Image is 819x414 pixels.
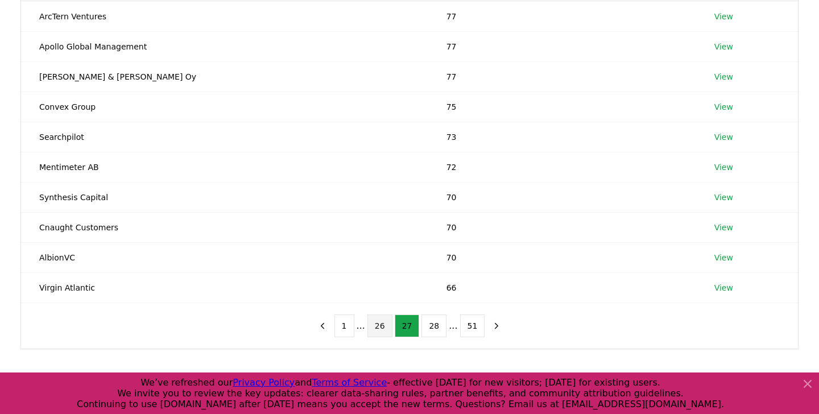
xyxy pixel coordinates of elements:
[428,182,696,212] td: 70
[21,242,428,272] td: AlbionVC
[460,314,485,337] button: 51
[21,272,428,303] td: Virgin Atlantic
[21,182,428,212] td: Synthesis Capital
[428,242,696,272] td: 70
[714,192,733,203] a: View
[367,314,392,337] button: 26
[421,314,446,337] button: 28
[21,1,428,31] td: ArcTern Ventures
[428,212,696,242] td: 70
[714,222,733,233] a: View
[487,314,506,337] button: next page
[428,61,696,92] td: 77
[449,319,457,333] li: ...
[334,314,354,337] button: 1
[428,92,696,122] td: 75
[21,31,428,61] td: Apollo Global Management
[714,41,733,52] a: View
[428,122,696,152] td: 73
[714,162,733,173] a: View
[313,314,332,337] button: previous page
[714,131,733,143] a: View
[714,101,733,113] a: View
[714,11,733,22] a: View
[714,252,733,263] a: View
[714,282,733,293] a: View
[21,152,428,182] td: Mentimeter AB
[428,152,696,182] td: 72
[395,314,420,337] button: 27
[428,1,696,31] td: 77
[357,319,365,333] li: ...
[21,122,428,152] td: Searchpilot
[21,61,428,92] td: [PERSON_NAME] & [PERSON_NAME] Oy
[714,71,733,82] a: View
[21,212,428,242] td: Cnaught Customers
[21,92,428,122] td: Convex Group
[428,31,696,61] td: 77
[428,272,696,303] td: 66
